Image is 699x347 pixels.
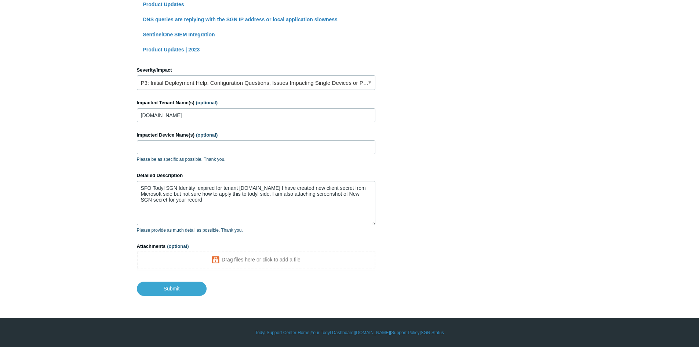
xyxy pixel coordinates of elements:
label: Severity/Impact [137,66,375,74]
label: Impacted Device Name(s) [137,131,375,139]
p: Please be as specific as possible. Thank you. [137,156,375,163]
input: Submit [137,282,207,296]
a: SGN Status [421,329,444,336]
span: (optional) [196,100,218,105]
label: Impacted Tenant Name(s) [137,99,375,106]
span: (optional) [167,243,189,249]
a: [DOMAIN_NAME] [355,329,390,336]
div: | | | | [137,329,563,336]
label: Detailed Description [137,172,375,179]
a: DNS queries are replying with the SGN IP address or local application slowness [143,17,338,22]
a: Product Updates [143,1,184,7]
span: (optional) [196,132,218,138]
a: P3: Initial Deployment Help, Configuration Questions, Issues Impacting Single Devices or Past Out... [137,75,375,90]
a: Todyl Support Center Home [255,329,309,336]
a: Support Policy [391,329,419,336]
a: Your Todyl Dashboard [310,329,353,336]
a: SentinelOne SIEM Integration [143,32,215,37]
label: Attachments [137,243,375,250]
p: Please provide as much detail as possible. Thank you. [137,227,375,234]
a: Product Updates | 2023 [143,47,200,53]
